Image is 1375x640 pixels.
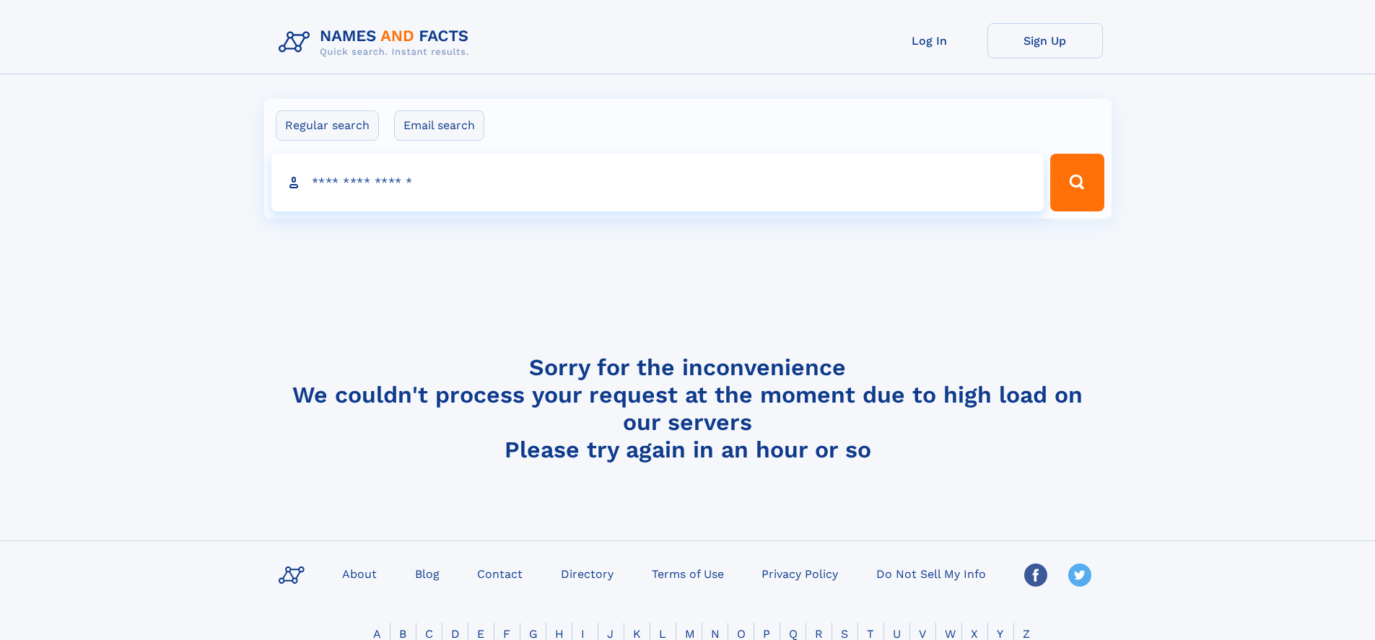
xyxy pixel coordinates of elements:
a: Terms of Use [646,563,730,584]
img: Facebook [1024,564,1047,587]
button: Search Button [1050,154,1104,211]
a: Contact [471,563,528,584]
label: Regular search [276,110,379,141]
a: Log In [872,23,987,58]
a: Directory [555,563,619,584]
img: Logo Names and Facts [273,23,481,62]
h4: Sorry for the inconvenience We couldn't process your request at the moment due to high load on ou... [273,354,1103,463]
a: Blog [409,563,445,584]
a: Sign Up [987,23,1103,58]
input: search input [271,154,1044,211]
a: About [336,563,383,584]
a: Do Not Sell My Info [870,563,992,584]
label: Email search [394,110,484,141]
a: Privacy Policy [756,563,844,584]
img: Twitter [1068,564,1091,587]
